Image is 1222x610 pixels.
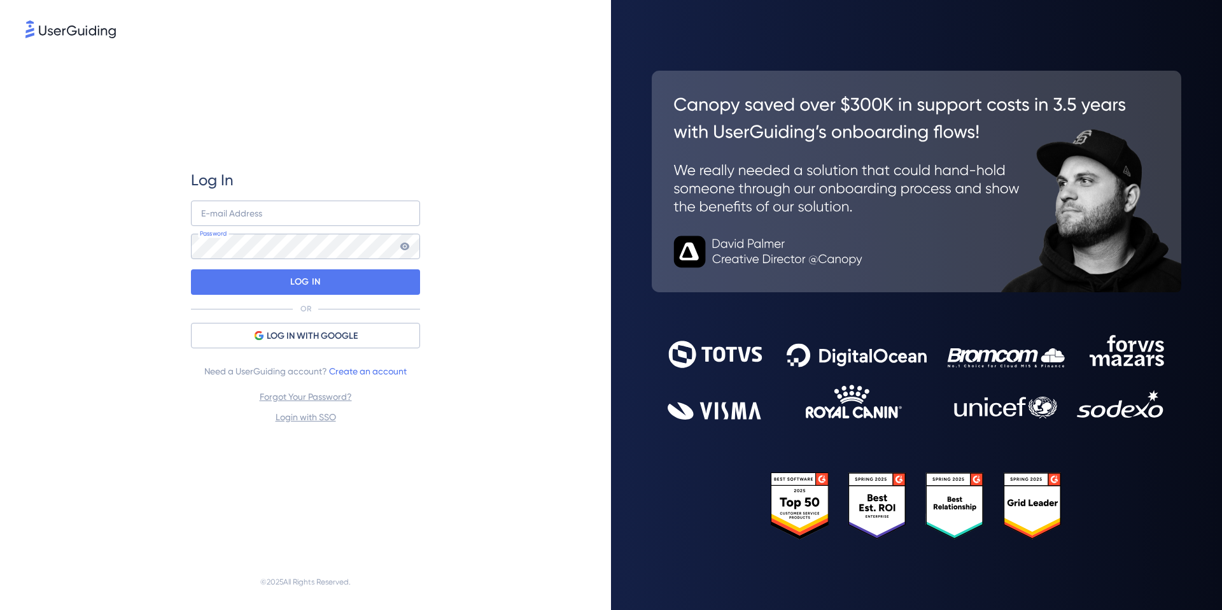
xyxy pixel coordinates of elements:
span: © 2025 All Rights Reserved. [260,574,351,590]
img: 9302ce2ac39453076f5bc0f2f2ca889b.svg [668,335,1165,420]
img: 8faab4ba6bc7696a72372aa768b0286c.svg [25,20,116,38]
img: 26c0aa7c25a843aed4baddd2b5e0fa68.svg [652,71,1181,292]
span: Need a UserGuiding account? [204,364,407,379]
input: example@company.com [191,201,420,226]
span: Log In [191,170,234,190]
img: 25303e33045975176eb484905ab012ff.svg [771,472,1062,539]
a: Create an account [329,366,407,376]
span: LOG IN WITH GOOGLE [267,329,358,344]
a: Forgot Your Password? [260,392,352,402]
p: OR [300,304,311,314]
a: Login with SSO [276,412,336,422]
p: LOG IN [290,272,320,292]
